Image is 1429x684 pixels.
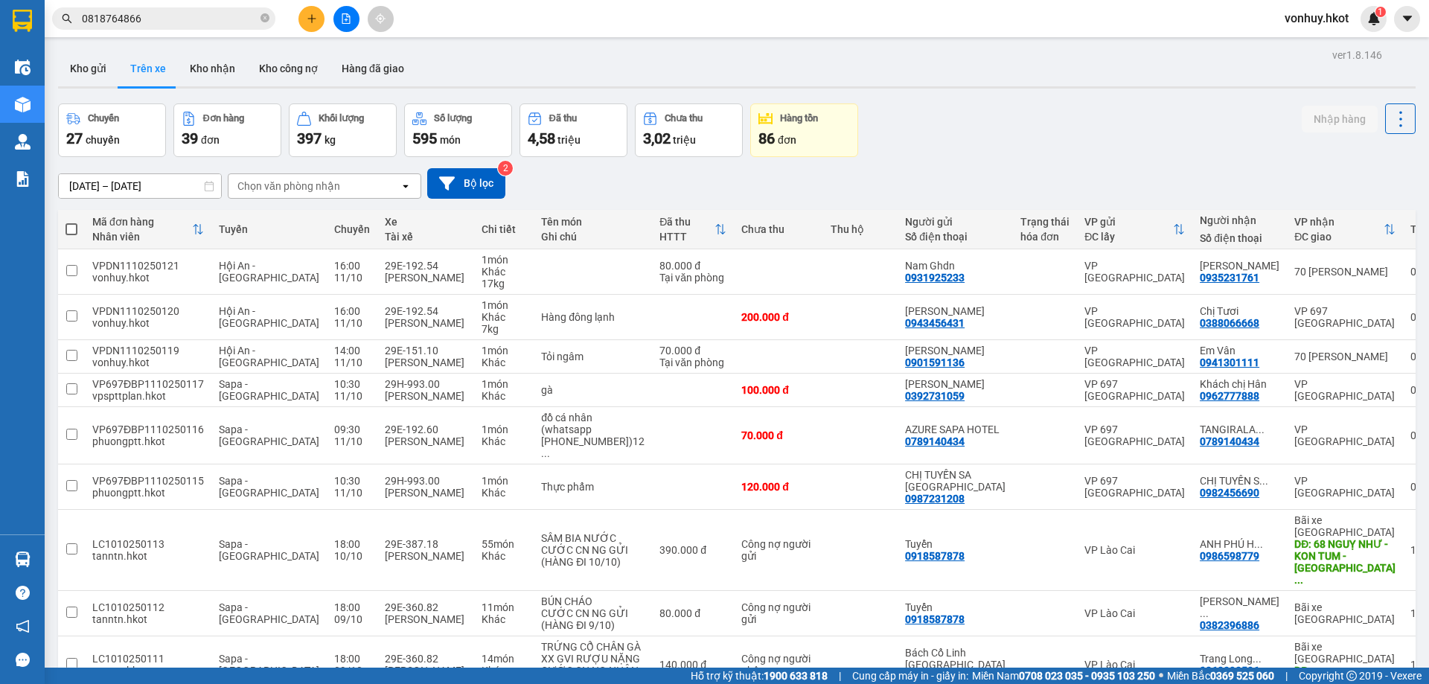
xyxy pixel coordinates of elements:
span: copyright [1346,671,1357,681]
div: ĐC giao [1294,231,1384,243]
div: Khác [482,390,526,402]
button: Hàng đã giao [330,51,416,86]
div: 390.000 đ [659,544,726,556]
span: Hội An - [GEOGRAPHIC_DATA] [219,305,319,329]
span: 397 [297,130,322,147]
span: Sapa - [GEOGRAPHIC_DATA] [219,601,319,625]
div: VP [GEOGRAPHIC_DATA] [1294,475,1396,499]
div: [PERSON_NAME] [385,435,467,447]
div: Xe [385,216,467,228]
div: 1 món [482,254,526,266]
div: Ghi chú [541,231,645,243]
div: Chị Tươi [1200,305,1279,317]
div: 09:30 [334,423,370,435]
div: Khác [482,487,526,499]
span: ... [1259,475,1268,487]
div: Khác [482,357,526,368]
span: 4,58 [528,130,555,147]
span: ... [1294,574,1303,586]
svg: open [400,180,412,192]
div: 17 kg [482,278,526,290]
div: 0941301111 [1200,357,1259,368]
div: 18:00 [334,601,370,613]
div: Tại văn phòng [659,272,726,284]
img: warehouse-icon [15,97,31,112]
div: 70 [PERSON_NAME] [1294,351,1396,362]
div: 11/10 [334,317,370,329]
span: close-circle [260,12,269,26]
th: Toggle SortBy [652,210,734,249]
span: món [440,134,461,146]
div: Khác [482,311,526,323]
div: Chuyến [334,223,370,235]
div: vonhuy.hkot [92,317,204,329]
div: LC1010250111 [92,653,204,665]
div: Người gửi [905,216,1006,228]
div: 1 món [482,345,526,357]
div: ĐC lấy [1084,231,1173,243]
th: Toggle SortBy [1287,210,1403,249]
input: Select a date range. [59,174,221,198]
div: tanntn.hkot [92,613,204,625]
div: 0931925233 [905,272,965,284]
div: LC1010250112 [92,601,204,613]
div: VP gửi [1084,216,1173,228]
span: question-circle [16,586,30,600]
div: Trạng thái [1020,216,1070,228]
div: 70.000 đ [659,345,726,357]
div: 29E-360.82 [385,653,467,665]
div: Chưa thu [741,223,816,235]
div: Bách Cổ Linh Long Biên [905,647,1006,671]
div: 11/10 [334,390,370,402]
div: tanntn.hkot [92,665,204,677]
div: 1 món [482,475,526,487]
div: Thu hộ [831,223,890,235]
div: SÂM BIA NƯỚC [541,532,645,544]
span: close-circle [260,13,269,22]
div: 200.000 đ [741,311,816,323]
div: 18:00 [334,653,370,665]
div: Số lượng [434,113,472,124]
span: notification [16,619,30,633]
div: 0868393536 [1200,665,1259,677]
span: ... [1253,653,1262,665]
div: 55 món [482,538,526,550]
div: [PERSON_NAME] [385,390,467,402]
div: 29E-192.54 [385,260,467,272]
div: [PERSON_NAME] [385,613,467,625]
input: Tìm tên, số ĐT hoặc mã đơn [82,10,258,27]
div: VP697ĐBP1110250116 [92,423,204,435]
button: Nhập hàng [1302,106,1378,132]
div: TANGIRALA ABHIRAJ [1200,423,1279,435]
div: 16:00 [334,305,370,317]
div: Nhân viên [92,231,192,243]
span: 39 [182,130,198,147]
div: 1 món [482,378,526,390]
div: Công nợ người nhận [741,653,816,677]
div: 29E-151.10 [385,345,467,357]
span: Hội An - [GEOGRAPHIC_DATA] [219,260,319,284]
div: VP [GEOGRAPHIC_DATA] [1084,345,1185,368]
span: message [16,653,30,667]
div: 1 món [482,423,526,435]
div: HTTT [659,231,714,243]
div: Tỏi ngâm [541,351,645,362]
div: 29H-993.00 [385,475,467,487]
div: VP [GEOGRAPHIC_DATA] [1294,423,1396,447]
div: 0392731059 [905,390,965,402]
div: CƯỚC CN NG GỬI (HÀNG ĐI 10/10) [541,544,645,568]
div: 0943456431 [905,317,965,329]
div: phuongptt.hkot [92,435,204,447]
div: Công nợ người gửi [741,601,816,625]
div: tanntn.hkot [92,550,204,562]
div: 29E-387.18 [385,538,467,550]
span: đơn [778,134,796,146]
div: 7 kg [482,323,526,335]
div: Tài xế [385,231,467,243]
div: Khác [482,613,526,625]
div: Khác [482,665,526,677]
div: 70 [PERSON_NAME] [1294,266,1396,278]
div: 0789140434 [1200,435,1259,447]
div: đồ cá nhân [541,412,645,423]
button: Đơn hàng39đơn [173,103,281,157]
